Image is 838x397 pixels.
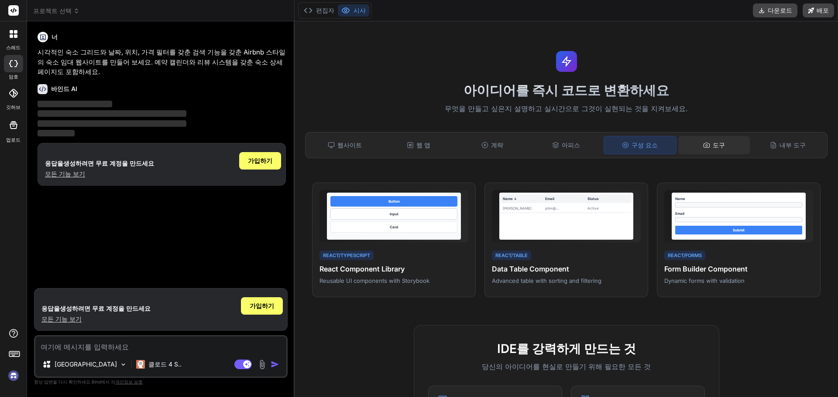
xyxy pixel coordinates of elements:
font: 다운로드 [768,7,792,14]
font: 깃허브 [6,104,21,110]
div: Name [675,196,802,201]
div: Input [330,208,457,220]
font: 배포 [817,7,829,14]
font: 내부 도구 [780,141,806,149]
h4: Form Builder Component [664,264,813,274]
font: 업로드 [6,137,21,143]
font: 아이디어를 즉시 코드로 변환하세요 [464,82,669,98]
img: 부착 [257,360,267,370]
font: 계략 [491,141,503,149]
img: 로그인 [6,368,21,383]
font: 편집자 [316,7,334,14]
font: 응답을 [41,305,60,312]
font: 웹 앱 [416,141,430,149]
div: Submit [675,226,802,234]
font: 시각적인 숙소 그리드와 날짜, 위치, 가격 필터를 갖춘 검색 기능을 갖춘 Airbnb 스타일의 숙소 임대 웹사이트를 만들어 보세요. 예약 캘린더와 리뷰 시스템을 갖춘 숙소 상... [38,48,285,76]
font: IDE를 강력하게 만드는 것 [497,341,636,356]
div: [PERSON_NAME] [503,206,545,211]
font: 항상 답변을 다시 확인하세요. [34,379,92,384]
font: 개인정보 보호 [115,379,143,384]
button: 다운로드 [753,3,797,17]
img: 클로드 4 소네트 [136,360,145,369]
font: 아피스 [562,141,580,149]
img: 상 [271,360,279,369]
font: 클로드 4 S.. [148,360,182,368]
font: 모든 기능 보기 [41,315,82,322]
div: Button [330,196,457,207]
p: Dynamic forms with validation [664,277,813,285]
button: 편집자 [300,4,338,17]
div: Name ↓ [503,196,545,201]
font: 가입하기 [250,302,274,309]
font: 바인드 AI [51,85,77,92]
div: Email [675,211,802,216]
font: 응답을 [45,159,63,167]
div: React/TypeScript [319,251,374,261]
font: 웹사이트 [337,141,362,149]
div: React/Table [492,251,531,261]
h4: React Component Library [319,264,468,274]
font: 시사 [354,7,366,14]
div: john@... [545,206,587,211]
font: Bind에서 의 [92,379,115,384]
p: Advanced table with sorting and filtering [492,277,641,285]
font: 당신의 아이디어를 현실로 만들기 위해 필요한 모든 것 [482,362,651,371]
font: 생성하려면 무료 계정을 만드세요 [60,305,151,312]
font: 가입하기 [248,157,272,164]
font: 모든 기능 보기 [45,170,85,177]
div: React/Forms [664,251,705,261]
font: 암호 [9,74,18,80]
button: 배포 [803,3,834,17]
img: 모델 선택 [120,361,127,368]
font: 너 [52,33,58,41]
p: Reusable UI components with Storybook [319,277,468,285]
div: Status [587,196,630,201]
div: Card [330,221,457,233]
font: 생성하려면 무료 계정을 만드세요 [63,159,154,167]
font: 도구 [713,141,725,149]
h4: Data Table Component [492,264,641,274]
font: 구성 요소 [632,141,658,149]
font: 스레드 [6,44,21,51]
div: Active [587,206,630,211]
button: 시사 [338,4,369,17]
font: 프로젝트 선택 [33,7,72,14]
font: [GEOGRAPHIC_DATA] [55,360,117,368]
font: 무엇을 만들고 싶은지 설명하고 실시간으로 그것이 실현되는 것을 지켜보세요. [445,104,688,113]
div: Email [545,196,587,201]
